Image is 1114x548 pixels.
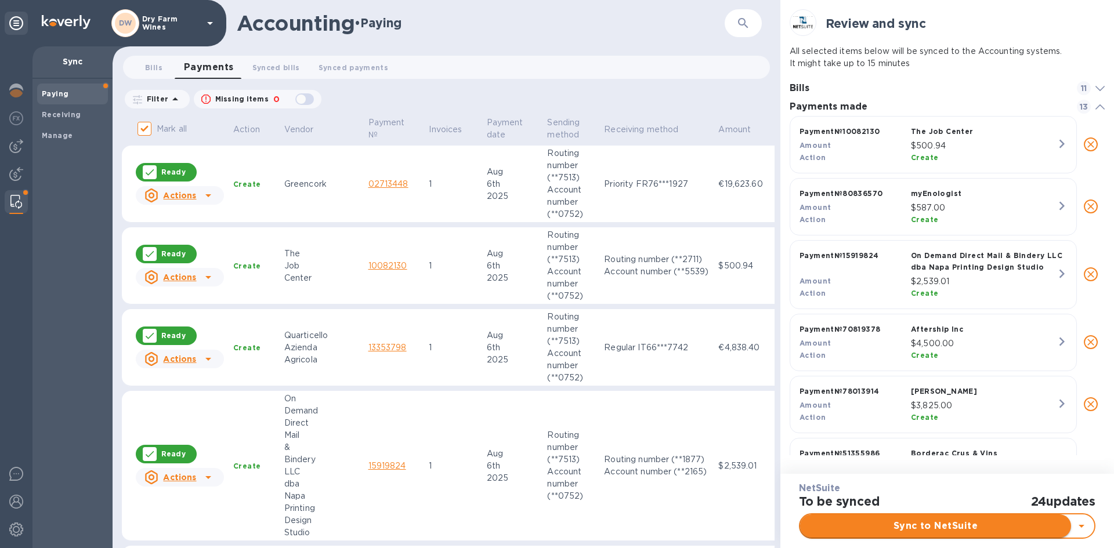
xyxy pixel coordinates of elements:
div: 6th [487,260,538,272]
div: The [284,248,359,260]
h2: • Paying [355,16,402,30]
div: LLC [284,466,359,478]
b: Borderac Crus & Vins [911,449,997,458]
b: Action [800,351,826,360]
b: DW [119,19,132,27]
div: 6th [487,460,538,472]
div: Center [284,272,359,284]
button: close [1077,390,1105,418]
span: Payments [184,59,234,75]
b: Create [911,153,938,162]
button: Payment№80836570myEnologistAmount$587.00ActionCreate [790,178,1077,235]
b: 11 [1081,84,1087,93]
b: Payment № 80836570 [800,189,882,198]
button: Sync to NetSuite [800,514,1071,538]
p: $2,539.01 [718,460,766,472]
p: 0 [273,93,280,106]
b: Manage [42,131,73,140]
div: Bindery [284,453,359,466]
div: dba [284,478,359,490]
div: 2025 [487,272,538,284]
p: Payment date [487,117,523,141]
b: Create [911,351,938,360]
p: All selected items below will be synced to the Accounting systems. It might take up to 15 minutes [790,45,1105,70]
img: Foreign exchange [9,111,23,125]
u: Actions [163,354,196,364]
div: Aug [487,166,538,178]
p: $500.94 [911,140,1067,152]
span: Bills [145,61,162,74]
div: Aug [487,448,538,460]
div: Design [284,514,359,527]
b: Create [233,180,261,188]
p: Invoices [429,124,462,136]
p: Amount [718,124,751,136]
b: Review and sync [826,16,926,31]
p: Vendor [284,124,314,136]
p: Routing number (**7513) Account number (**0752) [547,229,595,302]
p: $500.94 [718,260,766,272]
u: Actions [163,473,196,482]
b: Amount [800,141,831,150]
b: Create [233,343,261,352]
div: grid [790,116,1105,455]
p: $3,825.00 [911,400,1067,412]
p: 1 [429,178,477,190]
b: Action [800,215,826,224]
span: Sending method [547,117,595,141]
div: 6th [487,178,538,190]
span: Vendor [284,124,329,136]
b: Create [911,413,938,422]
button: Payment№15919824On Demand Direct Mail & Bindery LLC dba Napa Printing Design StudioAmount$2,539.0... [790,240,1077,309]
b: On Demand Direct Mail & Bindery LLC dba Napa Printing Design Studio [911,251,1062,271]
button: close [1077,260,1105,288]
div: Studio [284,527,359,539]
u: Actions [163,191,196,200]
div: 2025 [487,190,538,202]
p: Routing number (**7513) Account number (**0752) [547,429,595,502]
p: Receiving method [604,124,678,136]
h1: Accounting [237,11,355,35]
b: Action [800,153,826,162]
div: Printing [284,502,359,514]
div: 6th [487,342,538,354]
b: [PERSON_NAME] [911,387,977,395]
p: Ready [161,449,186,459]
p: Mark all [157,123,187,135]
span: Receiving method [604,124,693,136]
button: close [1077,328,1105,356]
b: Amount [800,203,831,212]
button: Payment№78013914[PERSON_NAME]Amount$3,825.00ActionCreate [790,376,1077,433]
h3: NetSuite [799,483,1095,494]
span: Synced payments [319,61,388,74]
b: Amount [800,339,831,347]
button: Missing items0 [194,90,321,108]
div: Mail [284,429,359,441]
div: Aug [487,248,538,260]
p: 1 [429,260,477,272]
b: Amount [800,277,831,285]
b: Action [800,289,826,297]
img: Logo [42,15,91,29]
div: Demand [284,405,359,417]
p: Action [233,124,260,136]
b: Create [233,462,261,470]
b: Create [911,289,938,297]
div: Account number (**2165) [604,466,709,478]
span: Sync to NetSuite [809,519,1062,533]
p: Sending method [547,117,580,141]
div: 2025 [487,354,538,366]
button: close [1077,452,1105,480]
p: Ready [161,331,186,340]
b: Payment № 51355986 [800,449,880,458]
b: Create [233,262,261,270]
b: Aftership Inc [911,325,963,333]
h2: To be synced [799,494,880,509]
p: Routing number (**7513) Account number (**0752) [547,147,595,220]
b: Create [911,215,938,224]
div: On [284,393,359,405]
p: Missing items [215,94,269,104]
span: Amount [718,124,766,136]
a: 13353798 [368,343,407,352]
button: Payment№10082130The Job CenterAmount$500.94ActionCreate [790,116,1077,173]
